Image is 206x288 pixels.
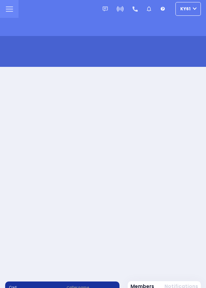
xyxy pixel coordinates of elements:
img: message.svg [103,7,108,12]
span: KY61 [180,6,191,12]
button: KY61 [175,2,201,16]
